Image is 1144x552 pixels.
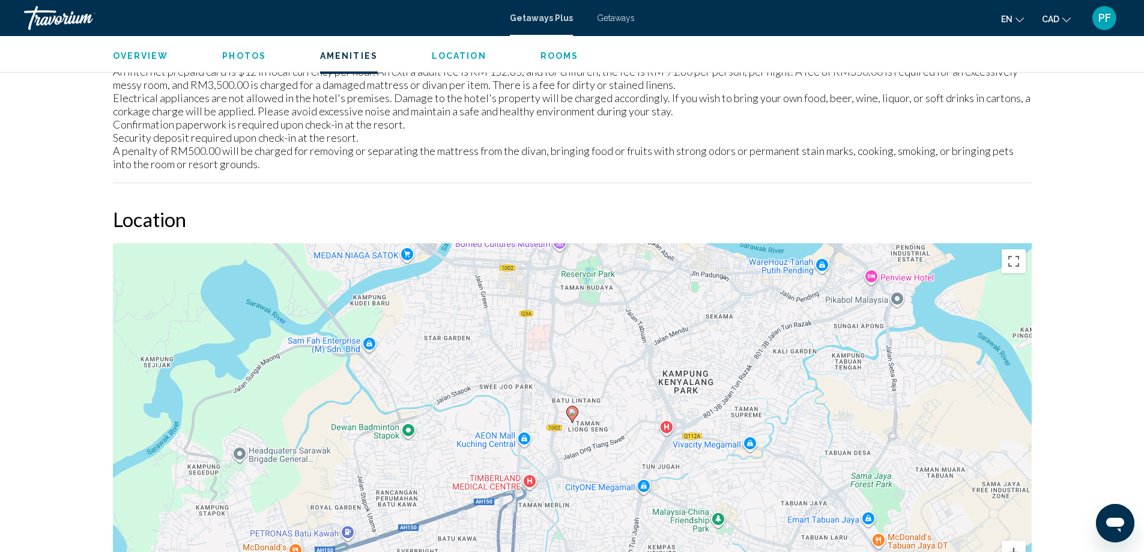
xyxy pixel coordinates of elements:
[320,50,378,61] button: Amenities
[432,50,486,61] button: Location
[1001,14,1012,24] span: en
[113,50,169,61] button: Overview
[1002,249,1026,273] button: Toggle fullscreen view
[432,51,486,61] span: Location
[1042,10,1071,28] button: Change currency
[222,50,266,61] button: Photos
[113,207,1032,231] h2: Location
[222,51,266,61] span: Photos
[1001,10,1024,28] button: Change language
[1096,504,1134,542] iframe: Button to launch messaging window
[113,25,1032,171] div: Prior to travel, please check the resort website together with relevant local government websites...
[597,13,635,23] a: Getaways
[540,50,579,61] button: Rooms
[1042,14,1059,24] span: CAD
[1089,5,1120,31] button: User Menu
[540,51,579,61] span: Rooms
[24,6,498,30] a: Travorium
[320,51,378,61] span: Amenities
[510,13,573,23] a: Getaways Plus
[1098,12,1111,24] span: PF
[113,51,169,61] span: Overview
